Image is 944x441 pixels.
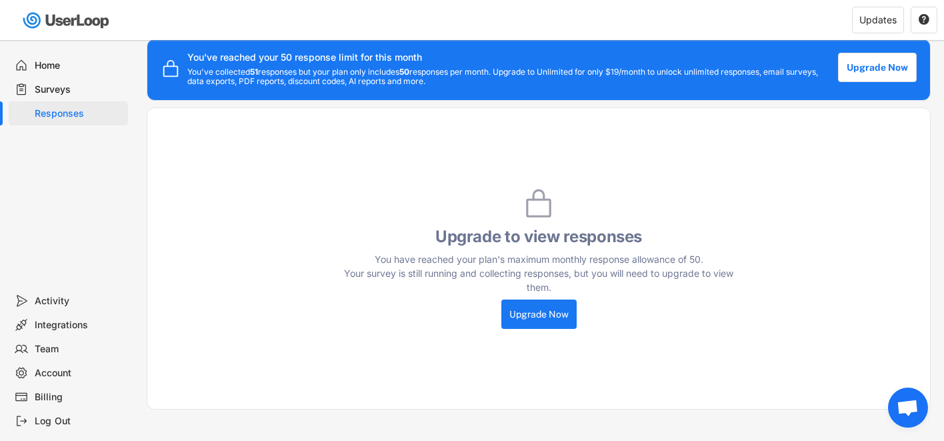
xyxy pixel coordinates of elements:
strong: 50 [399,67,409,77]
text:  [919,13,929,25]
div: You've collected responses but your plan only includes responses per month. Upgrade to Unlimited ... [187,67,825,87]
div: Surveys [35,83,123,96]
button: Upgrade Now [838,53,917,82]
div: Integrations [35,319,123,332]
button:  [918,14,930,26]
div: Responses [35,107,123,120]
a: Open chat [888,388,928,428]
div: Updates [859,15,897,25]
div: Activity [35,295,123,308]
button: Upgrade Now [501,300,577,329]
div: Billing [35,391,123,404]
h4: Upgrade to view responses [339,227,739,247]
div: Home [35,59,123,72]
div: Team [35,343,123,356]
div: Log Out [35,415,123,428]
strong: 51 [250,67,258,77]
div: Account [35,367,123,380]
div: You've reached your 50 response limit for this month [187,53,422,62]
img: userloop-logo-01.svg [20,7,114,34]
div: You have reached your plan's maximum monthly response allowance of 50. Your survey is still runni... [339,252,739,294]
